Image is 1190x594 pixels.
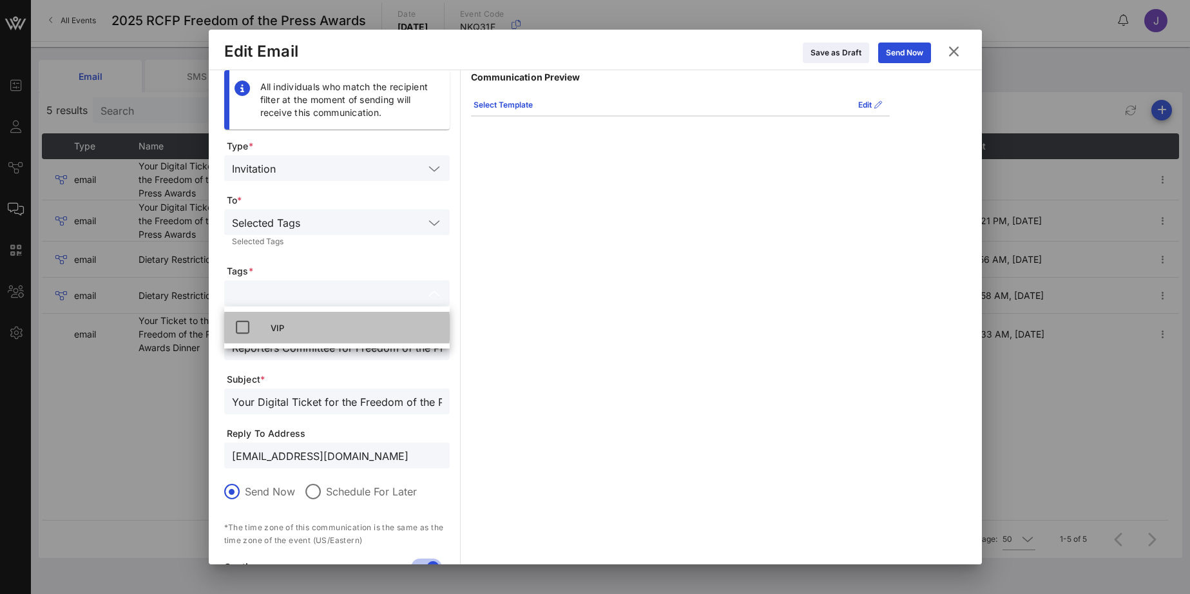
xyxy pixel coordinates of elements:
input: From [232,447,442,464]
label: Send Now [245,485,295,498]
div: VIP [271,323,439,333]
label: Schedule For Later [326,485,417,498]
div: Invitation [224,155,450,181]
p: Continuous [224,560,414,574]
div: Send Now [886,46,923,59]
div: Invitation [232,163,276,175]
span: Reply To Address [227,427,450,440]
div: Save as Draft [811,46,861,59]
div: Edit [858,99,882,111]
input: Subject [232,393,442,410]
div: Selected Tags [232,238,442,245]
div: Selected Tags [224,209,450,235]
div: Selected Tags [232,217,300,229]
div: Edit Email [224,42,299,61]
p: *The time zone of this communication is the same as the time zone of the event (US/Eastern) [224,521,450,547]
p: Communication Preview [471,70,890,84]
span: Subject [227,373,450,386]
span: Type [227,140,450,153]
div: Select Template [474,99,533,111]
span: Tags [227,265,450,278]
div: All individuals who match the recipient filter at the moment of sending will receive this communi... [260,81,439,119]
button: Save as Draft [803,43,869,63]
button: Select Template [466,95,541,115]
button: Send Now [878,43,931,63]
span: To [227,194,450,207]
button: Edit [850,95,890,115]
